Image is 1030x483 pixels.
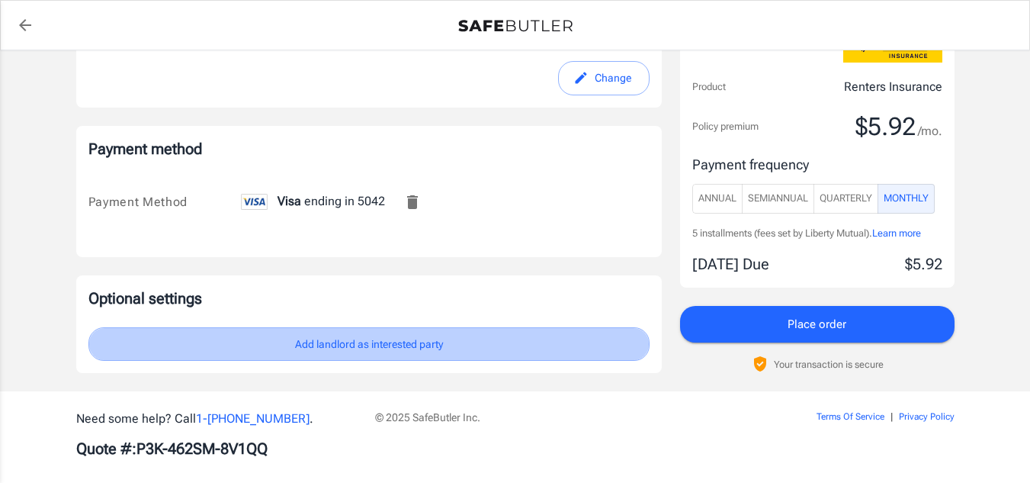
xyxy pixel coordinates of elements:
p: [DATE] Due [692,253,769,275]
span: /mo. [918,121,942,142]
p: Your transaction is secure [774,357,884,372]
span: ending in 5042 [241,194,385,208]
span: Visa [278,194,301,208]
button: Annual [692,184,743,214]
p: Policy premium [692,119,759,134]
p: Need some help? Call . [76,410,357,428]
a: Terms Of Service [817,411,884,422]
span: Learn more [872,227,921,238]
a: back to quotes [10,10,40,40]
p: Payment method [88,138,650,159]
p: $5.92 [905,253,942,275]
button: Remove this card [394,184,431,221]
p: Payment frequency [692,154,942,175]
div: Payment Method [88,193,241,211]
span: Annual [698,190,736,208]
button: Monthly [878,184,935,214]
span: Quarterly [820,190,872,208]
span: Place order [788,314,846,334]
p: Product [692,79,726,95]
img: visa [241,194,268,210]
button: edit [558,61,650,95]
span: $5.92 [855,111,916,142]
p: Optional settings [88,288,650,309]
p: © 2025 SafeButler Inc. [375,410,730,425]
button: SemiAnnual [742,184,814,214]
button: Add landlord as interested party [88,327,650,362]
span: SemiAnnual [748,190,808,208]
span: | [890,411,893,422]
span: 5 installments (fees set by Liberty Mutual). [692,227,872,238]
a: 1-[PHONE_NUMBER] [196,411,310,426]
span: Monthly [884,190,929,208]
button: Place order [680,306,955,343]
p: Renters Insurance [844,78,942,96]
b: Quote #: P3K-462SM-8V1QQ [76,440,268,458]
button: Quarterly [813,184,878,214]
img: Back to quotes [458,20,573,32]
a: Privacy Policy [899,411,955,422]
